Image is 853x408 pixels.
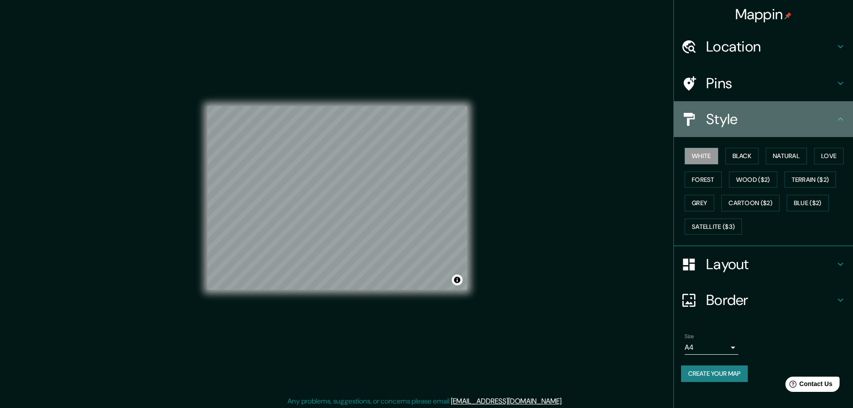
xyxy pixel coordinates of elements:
[706,110,835,128] h4: Style
[706,38,835,56] h4: Location
[685,340,738,355] div: A4
[564,396,566,407] div: .
[207,106,467,290] canvas: Map
[773,373,843,398] iframe: Help widget launcher
[685,172,722,188] button: Forest
[674,101,853,137] div: Style
[685,333,694,340] label: Size
[787,195,829,211] button: Blue ($2)
[725,148,759,164] button: Black
[685,219,742,235] button: Satellite ($3)
[729,172,777,188] button: Wood ($2)
[674,65,853,101] div: Pins
[706,291,835,309] h4: Border
[766,148,807,164] button: Natural
[452,275,463,285] button: Toggle attribution
[735,5,792,23] h4: Mappin
[685,148,718,164] button: White
[685,195,714,211] button: Grey
[721,195,780,211] button: Cartoon ($2)
[784,12,792,19] img: pin-icon.png
[706,255,835,273] h4: Layout
[681,365,748,382] button: Create your map
[451,396,562,406] a: [EMAIL_ADDRESS][DOMAIN_NAME]
[706,74,835,92] h4: Pins
[563,396,564,407] div: .
[784,172,836,188] button: Terrain ($2)
[674,282,853,318] div: Border
[287,396,563,407] p: Any problems, suggestions, or concerns please email .
[814,148,844,164] button: Love
[674,29,853,64] div: Location
[674,246,853,282] div: Layout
